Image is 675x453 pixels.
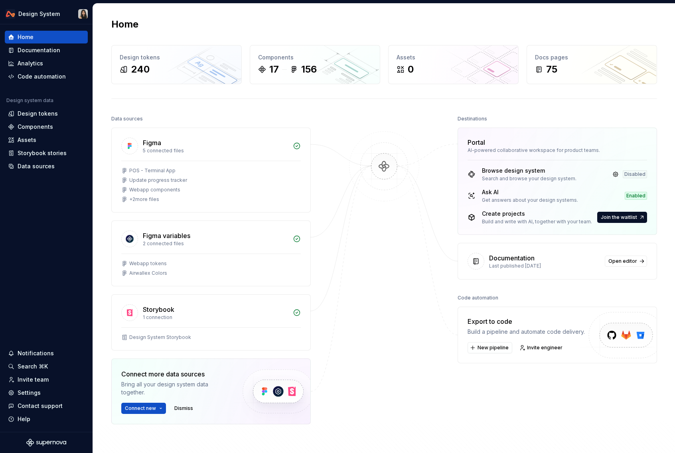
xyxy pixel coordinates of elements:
[5,400,88,412] button: Contact support
[18,33,34,41] div: Home
[482,219,592,225] div: Build and write with AI, together with your team.
[623,170,647,178] div: Disabled
[489,253,535,263] div: Documentation
[482,167,576,175] div: Browse design system
[601,214,637,221] span: Join the waitlist
[482,175,576,182] div: Search and browse your design system.
[18,73,66,81] div: Code automation
[143,314,288,321] div: 1 connection
[5,160,88,173] a: Data sources
[18,362,48,370] div: Search ⌘K
[5,386,88,399] a: Settings
[458,292,498,303] div: Code automation
[129,260,167,267] div: Webapp tokens
[482,210,592,218] div: Create projects
[5,70,88,83] a: Code automation
[111,113,143,124] div: Data sources
[6,9,15,19] img: 0733df7c-e17f-4421-95a9-ced236ef1ff0.png
[5,373,88,386] a: Invite team
[18,123,53,131] div: Components
[129,187,180,193] div: Webapp components
[18,376,49,384] div: Invite team
[458,113,487,124] div: Destinations
[468,138,485,147] div: Portal
[129,270,167,276] div: Airwallex Colors
[143,148,288,154] div: 5 connected files
[18,149,67,157] div: Storybook stories
[18,59,43,67] div: Analytics
[121,403,166,414] button: Connect new
[546,63,557,76] div: 75
[5,413,88,425] button: Help
[527,45,657,84] a: Docs pages75
[18,136,36,144] div: Assets
[5,107,88,120] a: Design tokens
[5,120,88,133] a: Components
[18,415,30,423] div: Help
[125,405,156,412] span: Connect new
[129,167,176,174] div: POS - Terminal App
[5,31,88,43] a: Home
[258,53,372,61] div: Components
[489,263,600,269] div: Last published [DATE]
[2,5,91,22] button: Design SystemXiangjun
[535,53,649,61] div: Docs pages
[143,231,190,240] div: Figma variables
[111,294,311,351] a: Storybook1 connectionDesign System Storybook
[143,305,174,314] div: Storybook
[111,221,311,286] a: Figma variables2 connected filesWebapp tokensAirwallex Colors
[388,45,519,84] a: Assets0
[5,147,88,160] a: Storybook stories
[468,328,585,336] div: Build a pipeline and automate code delivery.
[129,334,191,341] div: Design System Storybook
[18,10,60,18] div: Design System
[5,134,88,146] a: Assets
[121,369,229,379] div: Connect more data sources
[478,345,509,351] span: New pipeline
[111,45,242,84] a: Design tokens240
[608,258,637,264] span: Open editor
[527,345,562,351] span: Invite engineer
[120,53,233,61] div: Design tokens
[18,162,55,170] div: Data sources
[482,197,578,203] div: Get answers about your design systems.
[482,188,578,196] div: Ask AI
[468,317,585,326] div: Export to code
[26,439,66,447] svg: Supernova Logo
[78,9,88,19] img: Xiangjun
[121,380,229,396] div: Bring all your design system data together.
[408,63,414,76] div: 0
[18,389,41,397] div: Settings
[5,57,88,70] a: Analytics
[468,342,512,353] button: New pipeline
[597,212,647,223] button: Join the waitlist
[111,128,311,213] a: Figma5 connected filesPOS - Terminal AppUpdate progress trackerWebapp components+2more files
[269,63,279,76] div: 17
[301,63,317,76] div: 156
[18,46,60,54] div: Documentation
[171,403,197,414] button: Dismiss
[131,63,150,76] div: 240
[605,256,647,267] a: Open editor
[18,349,54,357] div: Notifications
[5,44,88,57] a: Documentation
[18,110,58,118] div: Design tokens
[111,18,138,31] h2: Home
[625,192,647,200] div: Enabled
[468,147,647,154] div: AI-powered collaborative workspace for product teams.
[143,138,161,148] div: Figma
[129,196,159,203] div: + 2 more files
[129,177,187,183] div: Update progress tracker
[174,405,193,412] span: Dismiss
[5,360,88,373] button: Search ⌘K
[143,240,288,247] div: 2 connected files
[5,347,88,360] button: Notifications
[517,342,566,353] a: Invite engineer
[397,53,510,61] div: Assets
[18,402,63,410] div: Contact support
[250,45,380,84] a: Components17156
[6,97,53,104] div: Design system data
